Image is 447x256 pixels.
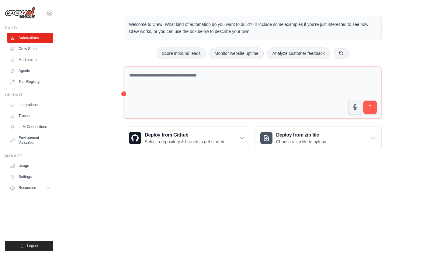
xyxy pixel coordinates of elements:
[5,241,53,251] button: Logout
[5,26,53,30] div: Build
[7,100,53,110] a: Integrations
[145,131,225,139] h3: Deploy from Github
[276,139,327,145] p: Choose a zip file to upload.
[7,55,53,65] a: Marketplace
[7,111,53,121] a: Traces
[7,183,53,193] button: Resources
[7,77,53,87] a: Tool Registry
[19,185,36,190] span: Resources
[5,93,53,98] div: Operate
[129,21,376,35] p: Welcome to Crew! What kind of automation do you want to build? I'll include some examples if you'...
[27,244,38,248] span: Logout
[7,133,53,148] a: Environment Variables
[157,48,206,59] button: Score inbound leads
[5,154,53,158] div: Manage
[276,131,327,139] h3: Deploy from zip file
[7,172,53,182] a: Settings
[145,139,225,145] p: Select a repository & branch to get started.
[5,7,35,19] img: Logo
[7,33,53,43] a: Automations
[7,66,53,76] a: Agents
[7,44,53,54] a: Crew Studio
[7,161,53,171] a: Usage
[210,48,264,59] button: Monitor website uptime
[7,122,53,132] a: LLM Connections
[267,48,330,59] button: Analyze customer feedback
